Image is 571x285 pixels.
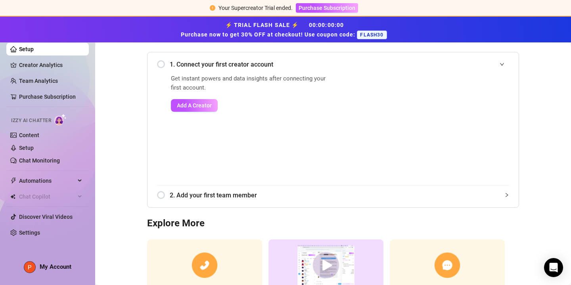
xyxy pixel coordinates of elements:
strong: Purchase now to get 30% OFF at checkout! Use coupon code: [181,31,357,38]
span: collapsed [504,193,509,197]
span: 2. Add your first team member [170,190,509,200]
span: expanded [500,62,504,67]
div: Open Intercom Messenger [544,258,563,277]
strong: ⚡ TRIAL FLASH SALE ⚡ [181,22,390,38]
a: Setup [19,145,34,151]
span: thunderbolt [10,178,17,184]
img: ACg8ocKGdjRfkB40hafe-rJN-mDCn0MoF3P4cRckutNKcv2wKBD48B4=s96-c [24,262,35,273]
a: Creator Analytics [19,59,82,71]
div: 2. Add your first team member [157,186,509,205]
span: My Account [40,263,71,270]
a: Purchase Subscription [19,94,76,100]
a: Content [19,132,39,138]
a: Discover Viral Videos [19,214,73,220]
a: Setup [19,46,34,52]
span: Get instant powers and data insights after connecting your first account. [171,74,331,93]
span: Automations [19,174,75,187]
button: Purchase Subscription [296,3,358,13]
span: 00 : 00 : 00 : 00 [309,22,344,28]
a: Settings [19,230,40,236]
span: 1. Connect your first creator account [170,59,509,69]
a: Chat Monitoring [19,157,60,164]
span: FLASH30 [357,31,387,39]
a: Purchase Subscription [296,5,358,11]
span: exclamation-circle [210,5,215,11]
span: Chat Copilot [19,190,75,203]
img: Chat Copilot [10,194,15,199]
a: Add A Creator [171,99,331,112]
iframe: Add Creators [351,74,509,176]
h3: Explore More [147,217,519,230]
button: Add A Creator [171,99,218,112]
span: Izzy AI Chatter [11,117,51,124]
span: Your Supercreator Trial ended. [218,5,293,11]
span: Purchase Subscription [299,5,355,11]
img: AI Chatter [54,114,67,125]
span: Add A Creator [177,102,212,109]
a: Team Analytics [19,78,58,84]
div: 1. Connect your first creator account [157,55,509,74]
